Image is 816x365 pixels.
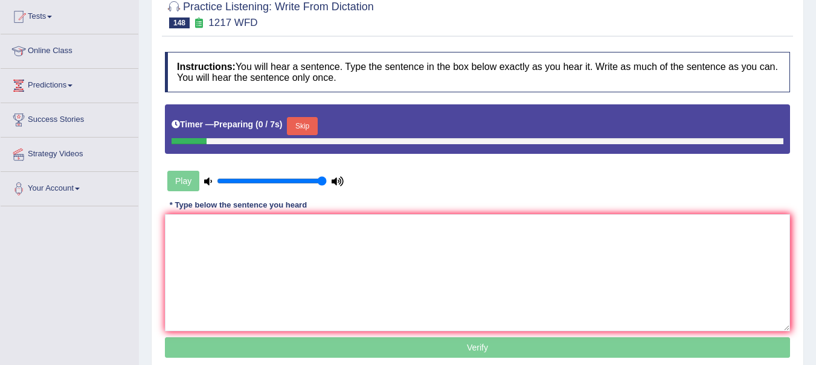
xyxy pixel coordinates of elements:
small: Exam occurring question [193,17,205,29]
div: * Type below the sentence you heard [165,199,312,211]
span: 148 [169,17,190,28]
a: Online Class [1,34,138,65]
small: 1217 WFD [208,17,257,28]
a: Strategy Videos [1,138,138,168]
h5: Timer — [172,120,282,129]
b: Preparing [214,119,253,129]
h4: You will hear a sentence. Type the sentence in the box below exactly as you hear it. Write as muc... [165,52,790,92]
a: Success Stories [1,103,138,133]
a: Your Account [1,172,138,202]
b: ) [280,119,283,129]
b: 0 / 7s [259,119,280,129]
b: Instructions: [177,62,236,72]
b: ( [255,119,259,129]
a: Predictions [1,69,138,99]
button: Skip [287,117,317,135]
